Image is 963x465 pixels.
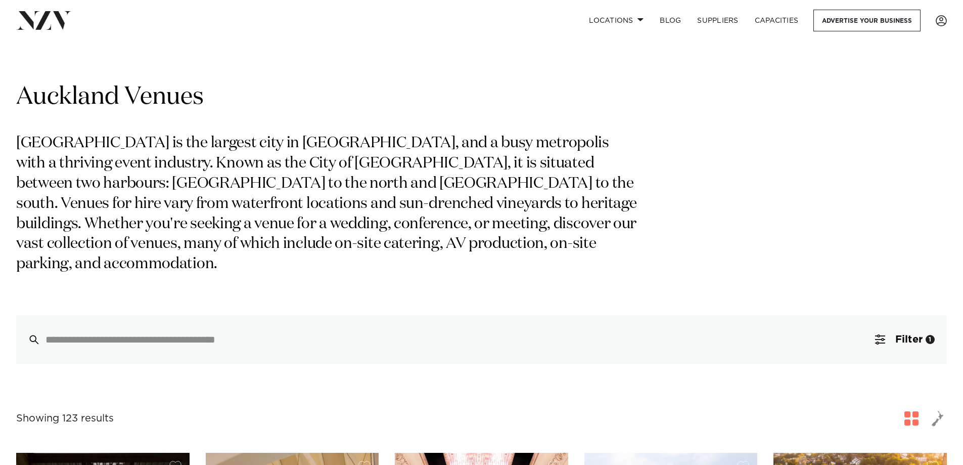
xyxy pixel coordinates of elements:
[16,411,114,427] div: Showing 123 results
[652,10,689,31] a: BLOG
[581,10,652,31] a: Locations
[16,11,71,29] img: nzv-logo.png
[747,10,807,31] a: Capacities
[863,315,947,364] button: Filter1
[813,10,921,31] a: Advertise your business
[689,10,746,31] a: SUPPLIERS
[16,134,641,275] p: [GEOGRAPHIC_DATA] is the largest city in [GEOGRAPHIC_DATA], and a busy metropolis with a thriving...
[926,335,935,344] div: 1
[895,334,923,345] span: Filter
[16,81,947,113] h1: Auckland Venues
